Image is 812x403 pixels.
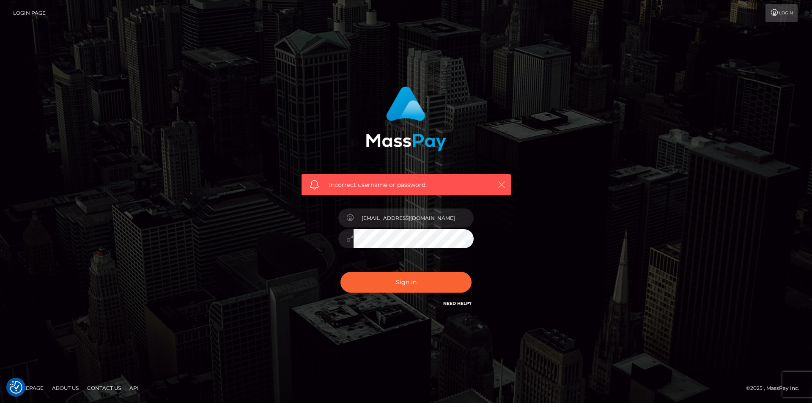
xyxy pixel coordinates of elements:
[366,86,446,151] img: MassPay Login
[49,381,82,395] a: About Us
[10,381,22,394] button: Consent Preferences
[443,301,472,306] a: Need Help?
[340,272,472,293] button: Sign in
[9,381,47,395] a: Homepage
[765,4,798,22] a: Login
[329,181,483,189] span: Incorrect username or password.
[354,208,474,228] input: Username...
[84,381,124,395] a: Contact Us
[13,4,46,22] a: Login Page
[746,384,806,393] div: © 2025 , MassPay Inc.
[10,381,22,394] img: Revisit consent button
[126,381,142,395] a: API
